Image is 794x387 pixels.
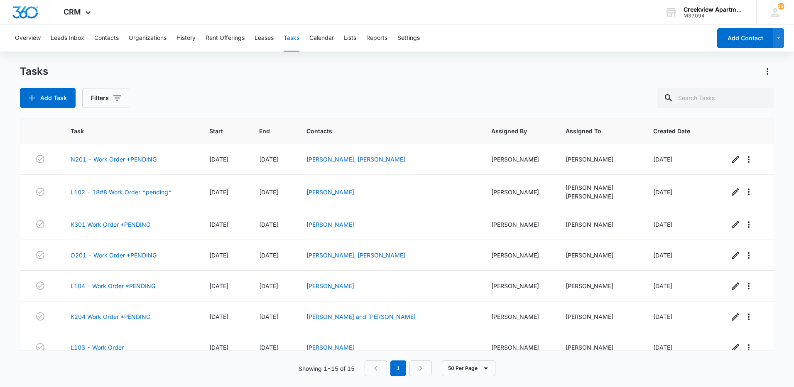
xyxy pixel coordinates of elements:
[442,360,495,376] button: 50 Per Page
[259,156,278,163] span: [DATE]
[306,127,459,135] span: Contacts
[259,189,278,196] span: [DATE]
[71,282,155,290] a: L104 - Work Order *PENDING
[306,252,405,259] a: [PERSON_NAME], [PERSON_NAME]
[209,156,228,163] span: [DATE]
[653,156,672,163] span: [DATE]
[129,25,167,51] button: Organizations
[209,282,228,289] span: [DATE]
[209,252,228,259] span: [DATE]
[566,183,633,192] div: [PERSON_NAME]
[259,282,278,289] span: [DATE]
[657,88,774,108] input: Search Tasks
[259,344,278,351] span: [DATE]
[306,282,354,289] a: [PERSON_NAME]
[82,88,129,108] button: Filters
[778,3,784,10] div: notifications count
[259,313,278,320] span: [DATE]
[566,127,621,135] span: Assigned To
[653,344,672,351] span: [DATE]
[209,313,228,320] span: [DATE]
[71,220,150,229] a: K301 Work Order *PENDING
[491,312,546,321] div: [PERSON_NAME]
[566,282,633,290] div: [PERSON_NAME]
[176,25,196,51] button: History
[94,25,119,51] button: Contacts
[209,127,228,135] span: Start
[209,221,228,228] span: [DATE]
[491,127,534,135] span: Assigned By
[684,6,744,13] div: account name
[20,65,48,78] h1: Tasks
[653,252,672,259] span: [DATE]
[566,155,633,164] div: [PERSON_NAME]
[306,156,405,163] a: [PERSON_NAME], [PERSON_NAME]
[71,188,172,196] a: L102 - 18#8 Work Order *pending*
[64,7,81,16] span: CRM
[653,189,672,196] span: [DATE]
[684,13,744,19] div: account id
[306,344,354,351] a: [PERSON_NAME]
[51,25,84,51] button: Leads Inbox
[259,221,278,228] span: [DATE]
[653,221,672,228] span: [DATE]
[491,343,546,352] div: [PERSON_NAME]
[717,28,773,48] button: Add Contact
[366,25,387,51] button: Reports
[566,343,633,352] div: [PERSON_NAME]
[344,25,356,51] button: Lists
[566,220,633,229] div: [PERSON_NAME]
[20,88,76,108] button: Add Task
[209,189,228,196] span: [DATE]
[255,25,274,51] button: Leases
[390,360,406,376] em: 1
[71,251,157,260] a: O201 - Work Order *PENDING
[566,192,633,201] div: [PERSON_NAME]
[653,127,697,135] span: Created Date
[284,25,299,51] button: Tasks
[761,65,774,78] button: Actions
[397,25,420,51] button: Settings
[209,344,228,351] span: [DATE]
[15,25,41,51] button: Overview
[71,155,157,164] a: N201 - Work Order *PENDING
[259,127,274,135] span: End
[71,343,124,352] a: L103 - Work Order
[306,313,416,320] a: [PERSON_NAME] and [PERSON_NAME]
[491,155,546,164] div: [PERSON_NAME]
[491,220,546,229] div: [PERSON_NAME]
[566,312,633,321] div: [PERSON_NAME]
[71,312,150,321] a: K204 Work Order *PENDING
[306,221,354,228] a: [PERSON_NAME]
[306,189,354,196] a: [PERSON_NAME]
[365,360,432,376] nav: Pagination
[299,364,355,373] p: Showing 1-15 of 15
[491,282,546,290] div: [PERSON_NAME]
[491,188,546,196] div: [PERSON_NAME]
[653,313,672,320] span: [DATE]
[71,127,177,135] span: Task
[566,251,633,260] div: [PERSON_NAME]
[259,252,278,259] span: [DATE]
[653,282,672,289] span: [DATE]
[491,251,546,260] div: [PERSON_NAME]
[206,25,245,51] button: Rent Offerings
[309,25,334,51] button: Calendar
[778,3,784,10] span: 199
